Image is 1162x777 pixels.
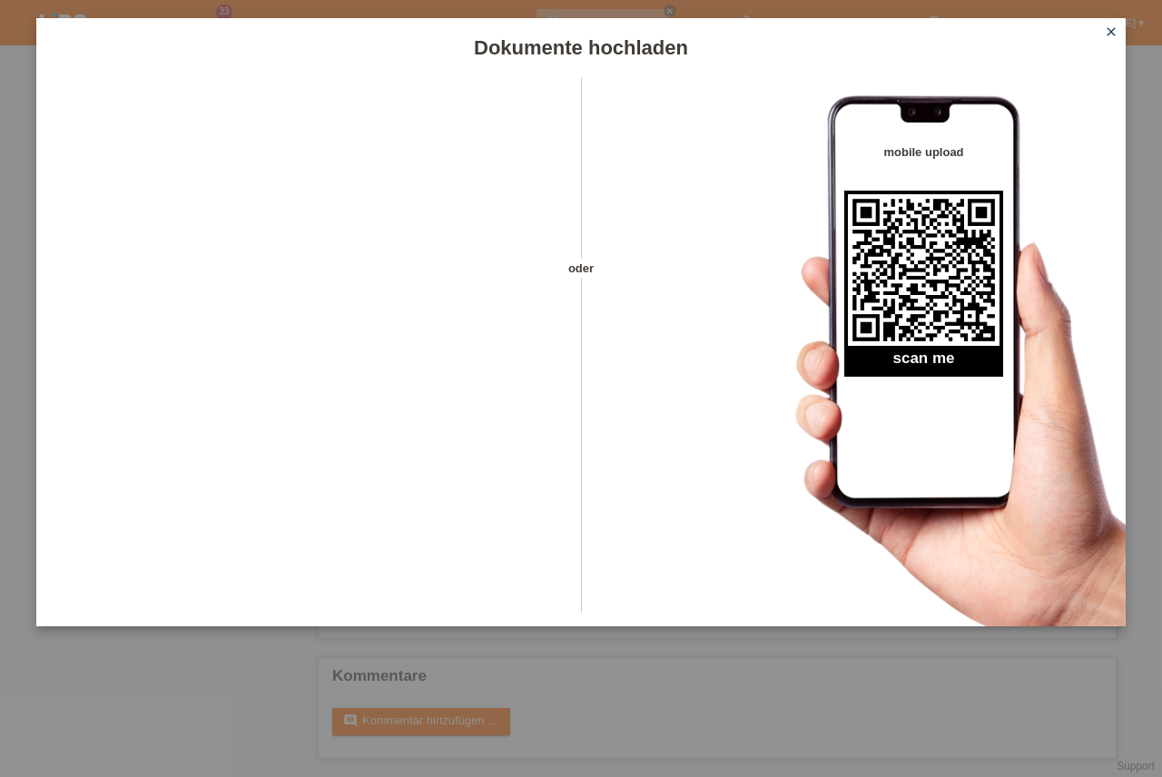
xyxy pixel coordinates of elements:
[844,145,1003,159] h4: mobile upload
[1104,25,1118,39] i: close
[549,259,613,278] span: oder
[64,123,549,576] iframe: Upload
[844,349,1003,377] h2: scan me
[1099,23,1123,44] a: close
[36,36,1126,59] h1: Dokumente hochladen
